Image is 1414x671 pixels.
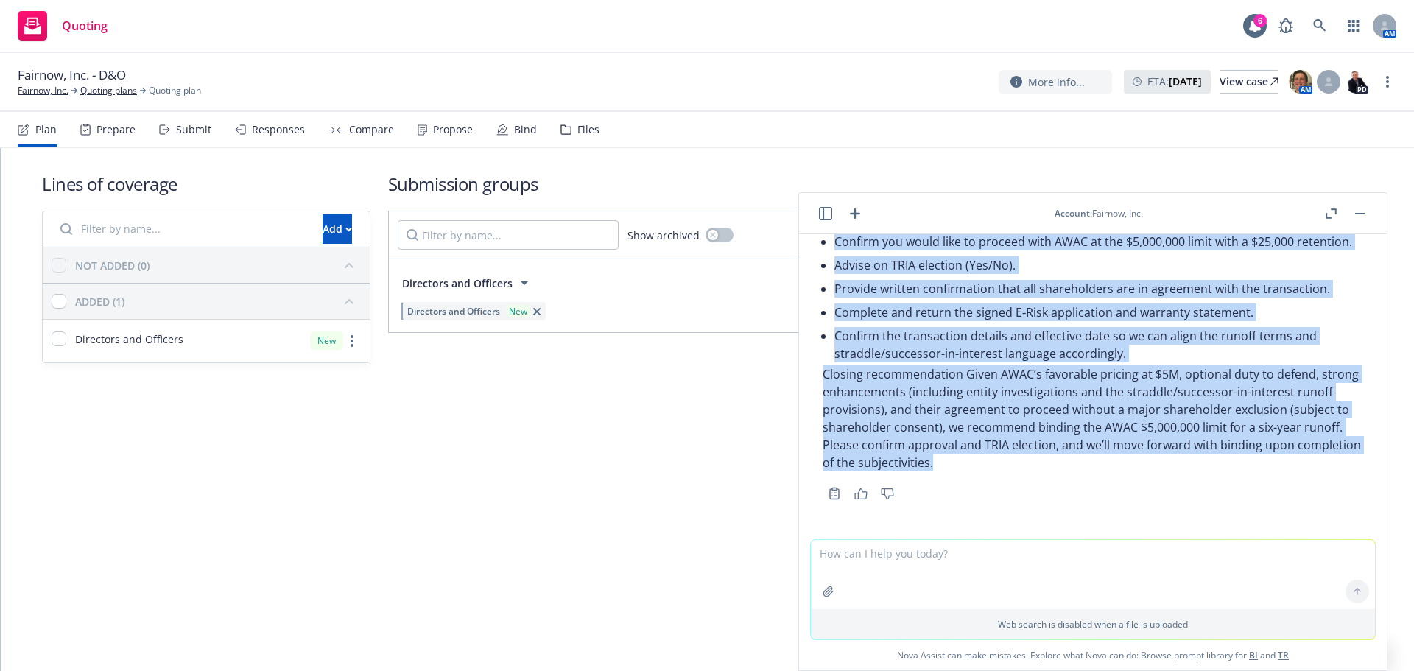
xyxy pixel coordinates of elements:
[627,228,700,243] span: Show archived
[1249,649,1258,661] a: BI
[35,124,57,136] div: Plan
[149,84,201,97] span: Quoting plan
[1220,71,1278,93] div: View case
[407,305,500,317] span: Directors and Officers
[323,215,352,243] div: Add
[1289,70,1312,94] img: photo
[823,365,1363,471] p: Closing recommendation Given AWAC’s favorable pricing at $5M, optional duty to defend, strong enh...
[1339,11,1368,41] a: Switch app
[1169,74,1202,88] strong: [DATE]
[42,172,370,196] h1: Lines of coverage
[506,305,530,317] div: New
[1305,11,1334,41] a: Search
[349,124,394,136] div: Compare
[18,66,126,84] span: Fairnow, Inc. - D&O
[75,289,361,313] button: ADDED (1)
[834,277,1363,301] li: Provide written confirmation that all shareholders are in agreement with the transaction.
[52,214,314,244] input: Filter by name...
[96,124,136,136] div: Prepare
[402,275,513,291] span: Directors and Officers
[398,268,538,298] button: Directors and Officers
[820,618,1366,630] p: Web search is disabled when a file is uploaded
[75,258,150,273] div: NOT ADDED (0)
[62,20,108,32] span: Quoting
[75,294,124,309] div: ADDED (1)
[828,487,841,500] svg: Copy to clipboard
[1379,73,1396,91] a: more
[398,220,619,250] input: Filter by name...
[343,332,361,350] a: more
[834,230,1363,253] li: Confirm you would like to proceed with AWAC at the $5,000,000 limit with a $25,000 retention.
[323,214,352,244] button: Add
[577,124,599,136] div: Files
[1345,70,1368,94] img: photo
[18,84,68,97] a: Fairnow, Inc.
[1253,14,1267,27] div: 6
[1028,74,1085,90] span: More info...
[1271,11,1301,41] a: Report a Bug
[1278,649,1289,661] a: TR
[310,331,343,350] div: New
[1055,207,1090,219] span: Account
[388,172,1373,196] h1: Submission groups
[176,124,211,136] div: Submit
[1147,74,1202,89] span: ETA :
[75,253,361,277] button: NOT ADDED (0)
[80,84,137,97] a: Quoting plans
[834,301,1363,324] li: Complete and return the signed E‑Risk application and warranty statement.
[75,331,183,347] span: Directors and Officers
[252,124,305,136] div: Responses
[1220,70,1278,94] a: View case
[999,70,1112,94] button: More info...
[1055,207,1143,219] div: : Fairnow, Inc.
[805,640,1381,670] span: Nova Assist can make mistakes. Explore what Nova can do: Browse prompt library for and
[433,124,473,136] div: Propose
[12,5,113,46] a: Quoting
[514,124,537,136] div: Bind
[834,324,1363,365] li: Confirm the transaction details and effective date so we can align the runoff terms and straddle/...
[834,253,1363,277] li: Advise on TRIA election (Yes/No).
[876,483,899,504] button: Thumbs down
